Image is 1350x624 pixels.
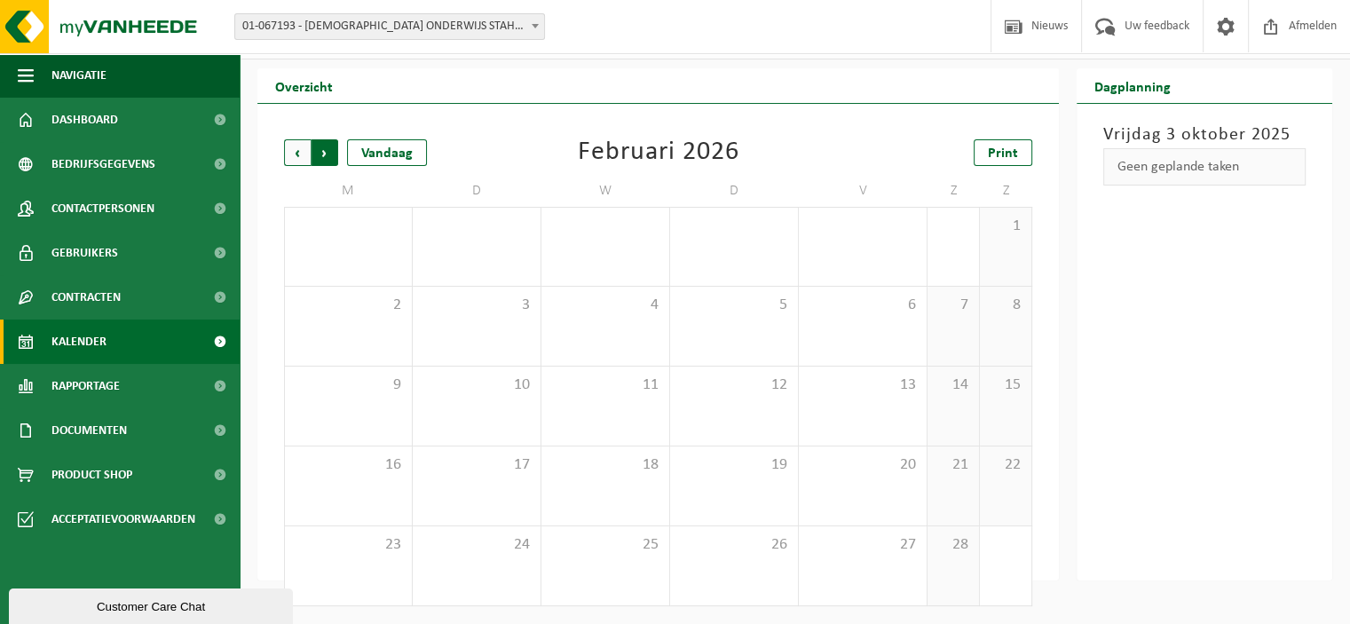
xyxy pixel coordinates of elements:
span: 6 [808,296,918,315]
span: 27 [808,535,918,555]
span: Acceptatievoorwaarden [51,497,195,541]
td: V [799,175,928,207]
div: Vandaag [347,139,427,166]
span: 01-067193 - KATHOLIEK ONDERWIJS STAHO - VB GITS GROEIT - GITS [234,13,545,40]
td: M [284,175,413,207]
span: 10 [422,375,532,395]
div: Geen geplande taken [1103,148,1306,186]
span: Product Shop [51,453,132,497]
span: 14 [936,375,970,395]
span: 7 [936,296,970,315]
span: 5 [679,296,789,315]
span: Volgende [312,139,338,166]
span: 01-067193 - KATHOLIEK ONDERWIJS STAHO - VB GITS GROEIT - GITS [235,14,544,39]
span: 12 [679,375,789,395]
span: Vorige [284,139,311,166]
span: 26 [679,535,789,555]
div: Februari 2026 [578,139,739,166]
span: Documenten [51,408,127,453]
iframe: chat widget [9,585,296,624]
span: Dashboard [51,98,118,142]
span: Navigatie [51,53,107,98]
span: Print [988,146,1018,161]
span: 9 [294,375,403,395]
span: 4 [550,296,660,315]
h3: Vrijdag 3 oktober 2025 [1103,122,1306,148]
span: 21 [936,455,970,475]
span: 11 [550,375,660,395]
span: Bedrijfsgegevens [51,142,155,186]
span: Contactpersonen [51,186,154,231]
span: 20 [808,455,918,475]
span: 17 [422,455,532,475]
span: 16 [294,455,403,475]
a: Print [974,139,1032,166]
td: Z [928,175,980,207]
span: 19 [679,455,789,475]
td: W [541,175,670,207]
span: 1 [989,217,1022,236]
span: 22 [989,455,1022,475]
span: 13 [808,375,918,395]
span: Rapportage [51,364,120,408]
span: 8 [989,296,1022,315]
span: 2 [294,296,403,315]
span: Kalender [51,320,107,364]
h2: Dagplanning [1077,68,1188,103]
span: 18 [550,455,660,475]
span: 3 [422,296,532,315]
h2: Overzicht [257,68,351,103]
span: 28 [936,535,970,555]
td: D [670,175,799,207]
td: Z [980,175,1032,207]
span: 24 [422,535,532,555]
span: 15 [989,375,1022,395]
td: D [413,175,541,207]
span: Gebruikers [51,231,118,275]
span: 25 [550,535,660,555]
span: 23 [294,535,403,555]
span: Contracten [51,275,121,320]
